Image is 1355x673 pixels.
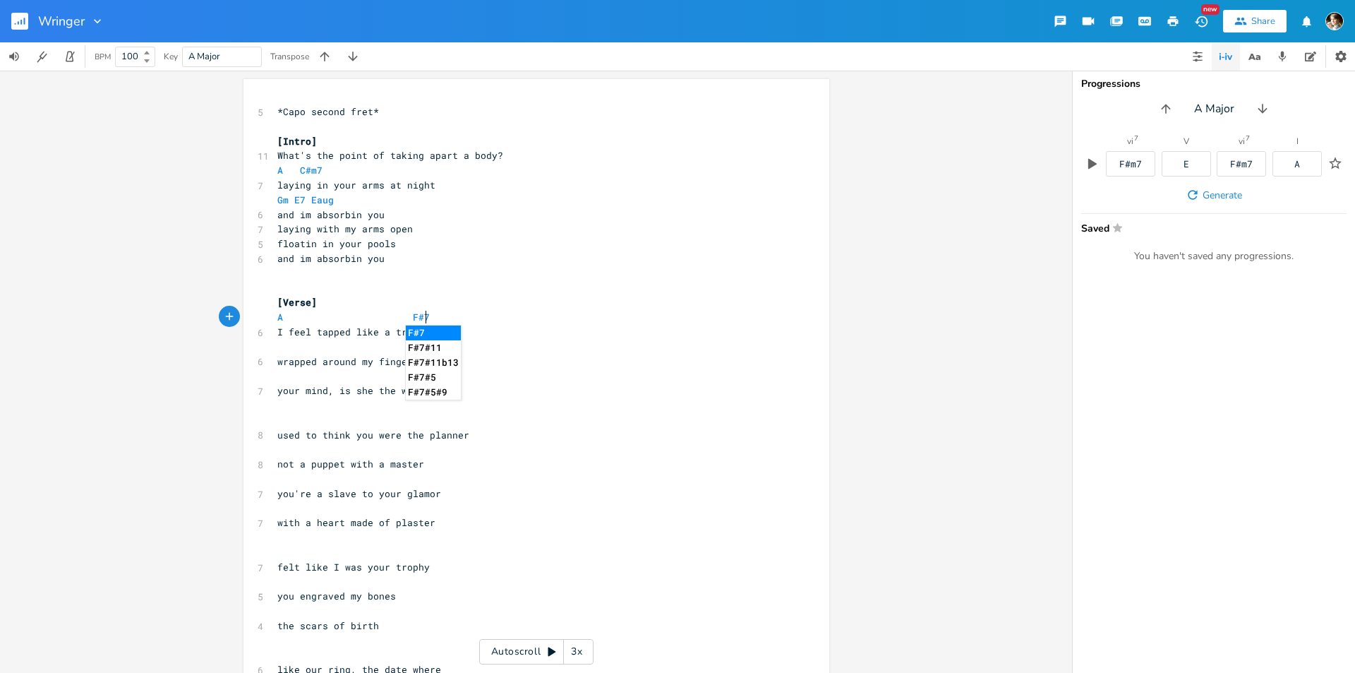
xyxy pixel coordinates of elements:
span: What's the point of taking apart a body? [277,149,503,162]
div: vi [1127,137,1133,145]
li: F#7 [406,326,461,340]
span: E7 [294,193,306,206]
span: [Verse] [277,296,317,309]
span: and im absorbin you [277,208,385,221]
span: your mind, is she the wringer? [277,384,447,397]
span: Wringer [38,15,85,28]
span: A Major [1194,101,1234,117]
span: laying with my arms open [277,222,413,235]
span: Saved [1081,222,1338,233]
sup: 7 [1246,135,1250,142]
span: you're a slave to your glamor [277,487,441,500]
button: New [1187,8,1215,34]
li: F#7#5#9 [406,385,461,400]
span: not a puppet with a master [277,458,424,470]
span: wrapped around my finger? [277,355,418,368]
span: I feel tapped like a tree [277,326,418,338]
div: F#m7 [1230,160,1253,169]
span: with a heart made of plaster [277,516,435,529]
div: BPM [95,53,111,61]
sup: 7 [1134,135,1138,142]
span: A [277,311,283,323]
span: the scars of birth [277,619,379,632]
span: Gm [277,193,289,206]
div: New [1201,4,1219,15]
div: 3x [564,639,589,665]
span: laying in your arms at night [277,179,435,191]
div: Key [164,52,178,61]
div: You haven't saved any progressions. [1081,250,1347,263]
div: Share [1251,15,1275,28]
div: V [1184,137,1189,145]
span: you engraved my bones [277,590,396,602]
button: Share [1223,10,1287,32]
div: vi [1239,137,1245,145]
div: A [1294,160,1300,169]
li: F#7#11 [406,340,461,355]
span: F#7 [413,311,430,323]
div: Progressions [1081,79,1347,89]
span: C#m7 [300,164,323,177]
span: felt like I was your trophy [277,561,430,573]
button: Generate [1180,182,1248,208]
div: F#m7 [1119,160,1142,169]
div: I [1296,137,1299,145]
span: [Intro] [277,135,317,148]
span: A Major [188,50,220,63]
li: F#7#5 [406,370,461,385]
div: Autoscroll [479,639,594,665]
div: Transpose [270,52,309,61]
div: E [1184,160,1189,169]
li: F#7#11b13 [406,355,461,370]
span: floatin in your pools [277,237,396,250]
span: Eaug [311,193,334,206]
span: *Capo second fret* [277,105,379,118]
span: and im absorbin you [277,252,385,265]
span: Generate [1203,189,1242,202]
span: A [277,164,283,177]
span: used to think you were the planner [277,429,469,441]
img: Robert Wise [1325,12,1344,30]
